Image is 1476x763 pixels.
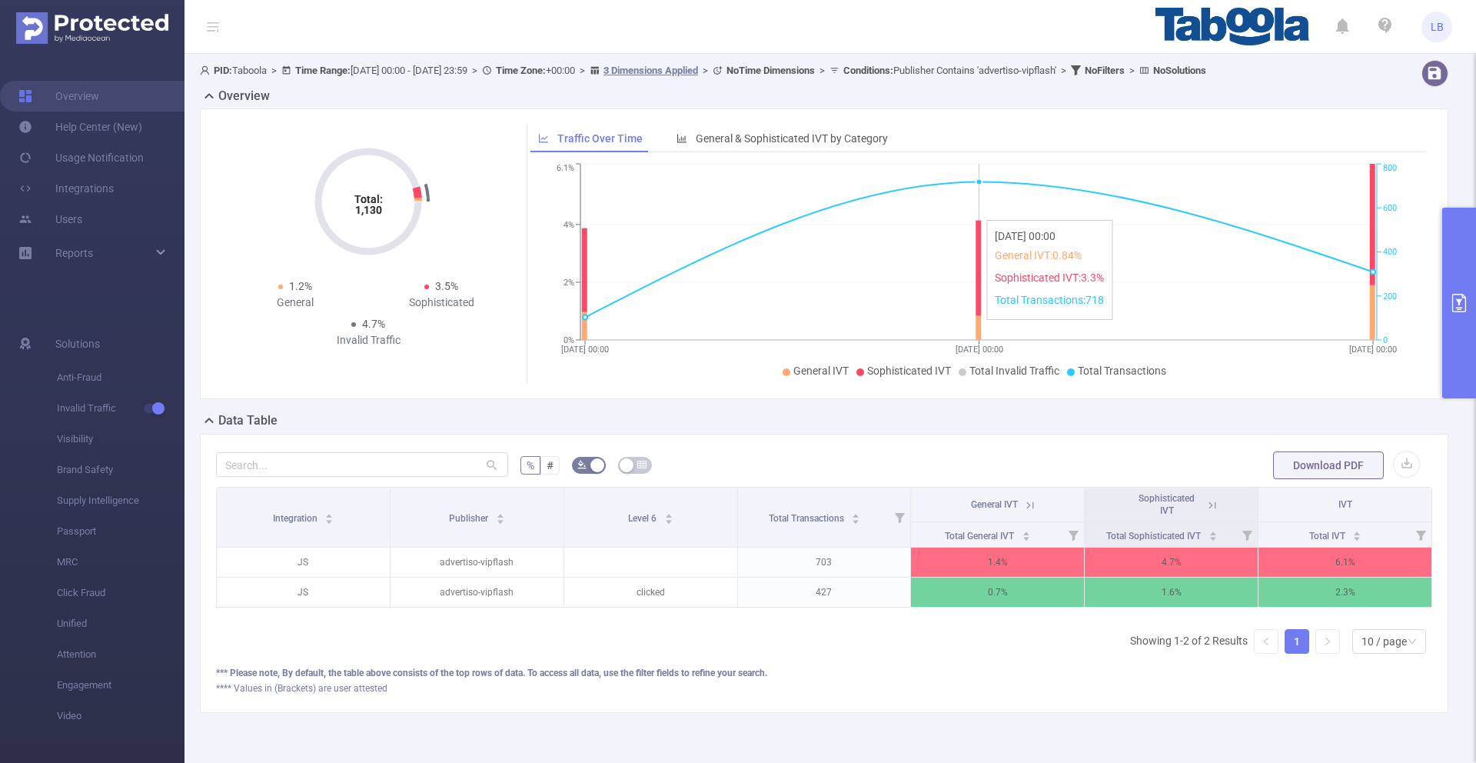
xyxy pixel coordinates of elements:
div: *** Please note, By default, the table above consists of the top rows of data. To access all data... [216,666,1432,680]
b: Conditions : [843,65,893,76]
p: 427 [738,578,911,607]
span: Total General IVT [945,531,1016,541]
span: Taboola [DATE] 00:00 - [DATE] 23:59 +00:00 [200,65,1206,76]
tspan: 400 [1383,248,1397,258]
div: Sort [1022,529,1031,538]
div: General [222,295,368,311]
tspan: 0% [563,335,574,345]
p: advertiso-vipflash [391,548,563,577]
a: Integrations [18,173,114,204]
i: icon: table [637,460,647,469]
a: Reports [55,238,93,268]
b: PID: [214,65,232,76]
i: icon: caret-down [664,518,673,522]
tspan: Total: [354,193,383,205]
tspan: [DATE] 00:00 [561,345,609,355]
tspan: [DATE] 00:00 [955,345,1002,355]
p: 2.3% [1258,578,1431,607]
i: icon: caret-down [1353,535,1361,539]
a: Overview [18,81,99,112]
span: Brand Safety [57,455,184,485]
i: icon: caret-down [1022,535,1031,539]
h2: Overview [218,87,270,105]
div: Sort [851,511,860,521]
span: LB [1431,12,1444,42]
tspan: 4% [563,220,574,230]
tspan: 6.1% [557,164,574,174]
li: Next Page [1315,629,1340,654]
i: icon: caret-down [325,518,334,522]
i: Filter menu [1062,522,1084,547]
span: Anti-Fraud [57,362,184,393]
div: Sort [496,511,505,521]
p: advertiso-vipflash [391,578,563,607]
span: General IVT [793,365,849,377]
span: Total Transactions [769,513,846,524]
i: icon: caret-up [1353,529,1361,534]
li: 1 [1285,629,1309,654]
i: icon: caret-up [664,511,673,516]
i: icon: user [200,65,214,75]
span: IVT [1338,499,1352,510]
i: icon: caret-down [852,518,860,522]
i: icon: left [1262,637,1271,646]
button: Download PDF [1273,451,1384,479]
span: 3.5% [435,280,458,292]
span: General & Sophisticated IVT by Category [696,132,888,145]
p: JS [217,578,390,607]
i: icon: down [1408,637,1417,648]
span: MRC [57,547,184,578]
tspan: 1,130 [355,204,382,216]
p: JS [217,548,390,577]
b: Time Zone: [496,65,546,76]
span: Solutions [55,328,100,359]
span: Level 6 [628,513,659,524]
b: No Filters [1085,65,1125,76]
i: icon: caret-up [325,511,334,516]
p: 4.7% [1085,548,1258,577]
span: Publisher [449,513,490,524]
span: Integration [273,513,320,524]
span: > [267,65,281,76]
span: Total IVT [1309,531,1348,541]
span: > [467,65,482,76]
i: Filter menu [1236,522,1258,547]
span: # [547,459,553,471]
tspan: 2% [563,278,574,288]
span: Passport [57,516,184,547]
p: 1.4% [911,548,1084,577]
input: Search... [216,452,508,477]
div: Sort [664,511,673,521]
div: **** Values in (Brackets) are user attested [216,681,1432,695]
u: 3 Dimensions Applied [603,65,698,76]
span: Attention [57,639,184,670]
div: Sort [1208,529,1218,538]
span: Invalid Traffic [57,393,184,424]
span: 1.2% [289,280,312,292]
span: > [698,65,713,76]
span: Sophisticated IVT [867,365,951,377]
h2: Data Table [218,411,278,430]
span: % [527,459,534,471]
tspan: 200 [1383,292,1397,302]
div: Invalid Traffic [295,332,441,348]
i: icon: line-chart [538,133,549,144]
b: Time Range: [295,65,351,76]
p: 6.1% [1258,548,1431,577]
i: icon: caret-up [852,511,860,516]
i: icon: bar-chart [676,133,687,144]
i: Filter menu [889,488,910,547]
span: Supply Intelligence [57,485,184,516]
tspan: 0 [1383,335,1388,345]
span: Video [57,701,184,731]
div: Sort [1352,529,1361,538]
i: icon: caret-down [1208,535,1217,539]
span: > [575,65,590,76]
span: Publisher Contains 'advertiso-vipflash' [843,65,1056,76]
b: No Time Dimensions [726,65,815,76]
span: Unified [57,608,184,639]
span: 4.7% [362,318,385,330]
span: Click Fraud [57,578,184,608]
tspan: [DATE] 00:00 [1349,345,1397,355]
tspan: 600 [1383,203,1397,213]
